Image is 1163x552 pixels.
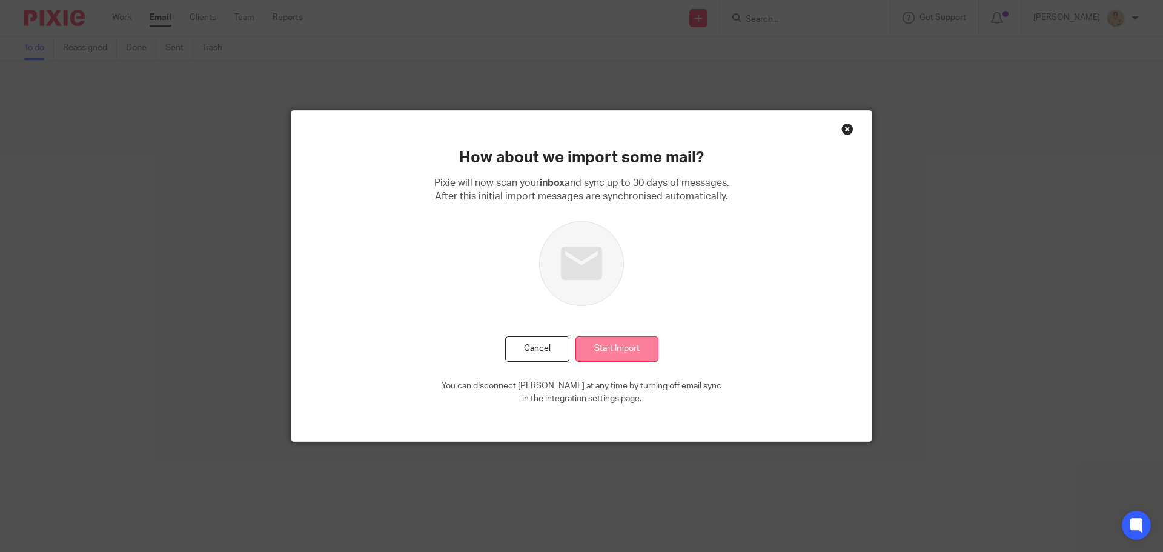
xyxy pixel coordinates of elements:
[575,336,658,362] input: Start Import
[434,177,729,203] p: Pixie will now scan your and sync up to 30 days of messages. After this initial import messages a...
[540,178,565,188] b: inbox
[459,147,704,168] h2: How about we import some mail?
[505,336,569,362] button: Cancel
[841,123,853,135] div: Close this dialog window
[442,380,721,405] p: You can disconnect [PERSON_NAME] at any time by turning off email sync in the integration setting...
